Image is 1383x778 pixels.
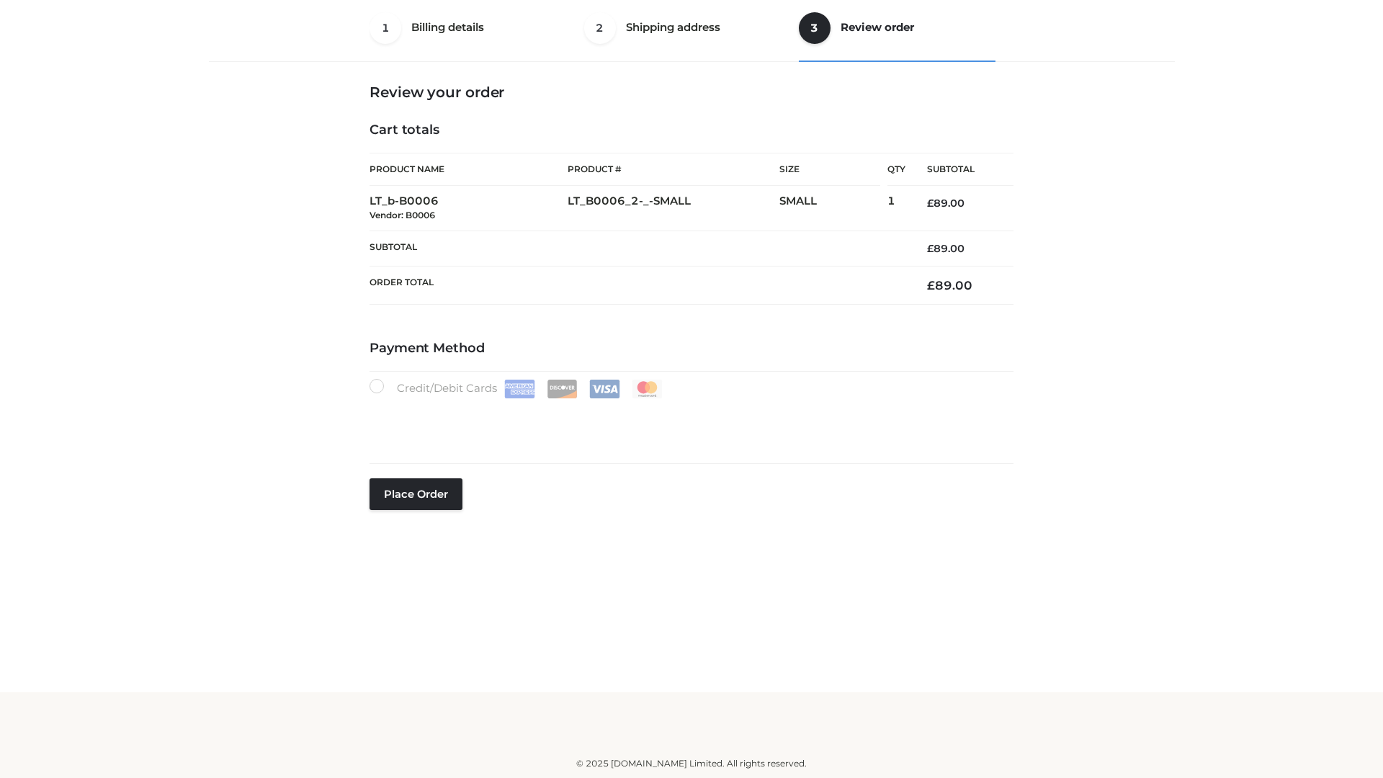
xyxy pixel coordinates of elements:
th: Product # [568,153,779,186]
td: 1 [887,186,905,231]
img: Mastercard [632,380,663,398]
th: Qty [887,153,905,186]
bdi: 89.00 [927,242,964,255]
td: LT_B0006_2-_-SMALL [568,186,779,231]
span: £ [927,197,934,210]
iframe: Secure payment input frame [367,395,1011,448]
td: SMALL [779,186,887,231]
small: Vendor: B0006 [370,210,435,220]
img: Visa [589,380,620,398]
h3: Review your order [370,84,1013,101]
img: Discover [547,380,578,398]
th: Product Name [370,153,568,186]
button: Place order [370,478,462,510]
bdi: 89.00 [927,197,964,210]
h4: Cart totals [370,122,1013,138]
th: Subtotal [905,153,1013,186]
span: £ [927,242,934,255]
h4: Payment Method [370,341,1013,357]
span: £ [927,278,935,292]
th: Subtotal [370,231,905,266]
td: LT_b-B0006 [370,186,568,231]
label: Credit/Debit Cards [370,379,664,398]
th: Size [779,153,880,186]
div: © 2025 [DOMAIN_NAME] Limited. All rights reserved. [214,756,1169,771]
th: Order Total [370,267,905,305]
img: Amex [504,380,535,398]
bdi: 89.00 [927,278,972,292]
